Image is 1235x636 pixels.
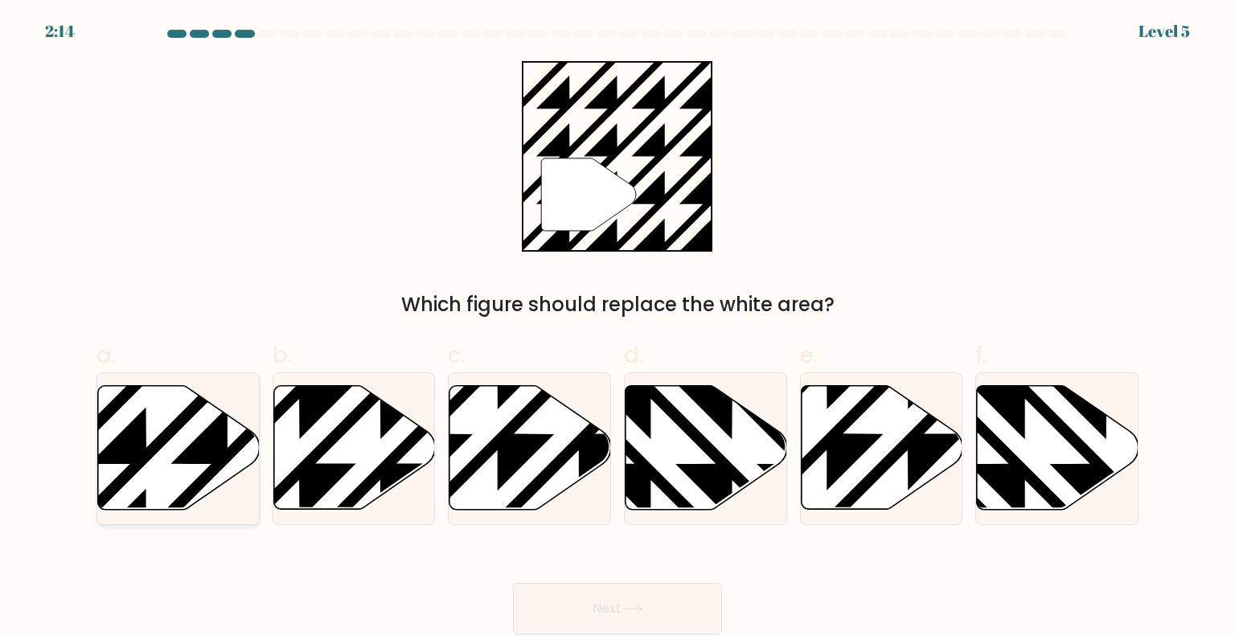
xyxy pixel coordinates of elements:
[542,158,637,231] g: "
[513,583,722,634] button: Next
[975,339,987,371] span: f.
[273,339,292,371] span: b.
[106,290,1129,319] div: Which figure should replace the white area?
[448,339,466,371] span: c.
[624,339,643,371] span: d.
[45,19,75,43] div: 2:14
[800,339,818,371] span: e.
[1139,19,1190,43] div: Level 5
[96,339,116,371] span: a.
